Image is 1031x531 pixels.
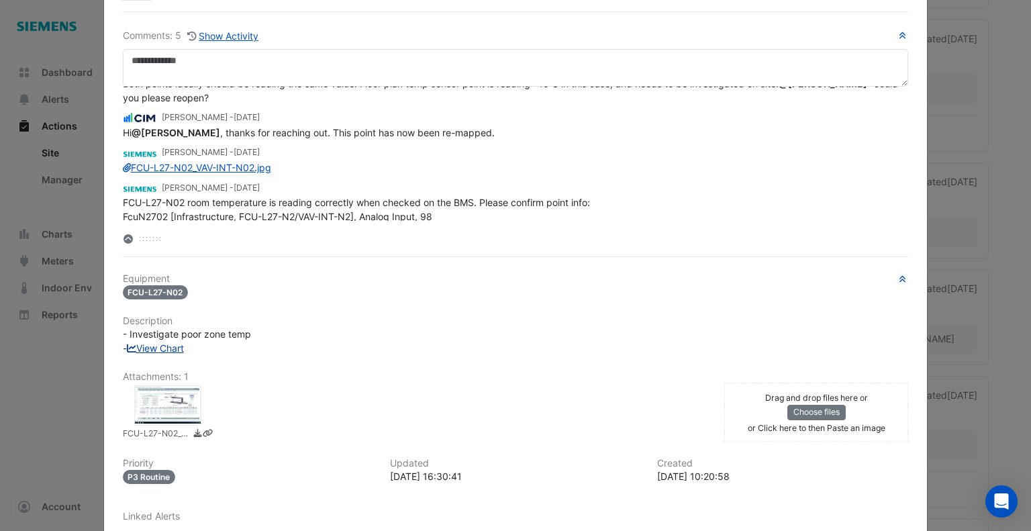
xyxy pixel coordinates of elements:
[657,469,908,483] div: [DATE] 10:20:58
[123,234,135,244] fa-layers: Scroll to Top
[123,146,156,160] img: Siemens
[162,182,260,194] small: [PERSON_NAME] -
[123,162,271,173] a: FCU-L27-N02_VAV-INT-N02.jpg
[748,423,885,433] small: or Click here to then Paste an image
[123,511,909,522] h6: Linked Alerts
[234,183,260,193] span: 2025-08-07 10:59:30
[123,111,156,126] img: CIM
[123,197,593,222] span: FCU-L27-N02 room temperature is reading correctly when checked on the BMS. Please confirm point i...
[162,111,260,124] small: [PERSON_NAME] -
[193,428,203,442] a: Download
[123,316,909,327] h6: Description
[123,470,176,484] div: P3 Routine
[123,28,260,44] div: Comments: 5
[123,285,189,299] span: FCU-L27-N02
[203,428,213,442] a: Copy link to clipboard
[187,28,260,44] button: Show Activity
[390,458,641,469] h6: Updated
[132,127,220,138] span: jicky.joseph@siemens.com [Siemens]
[123,371,909,383] h6: Attachments: 1
[779,78,867,89] span: conor.deane@cimenviro.com [CIM]
[123,428,190,442] small: FCU-L27-N02_VAV-INT-N02.jpg
[765,393,868,403] small: Drag and drop files here or
[134,385,201,426] div: FCU-L27-N02_VAV-INT-N02.jpg
[123,127,495,138] span: Hi , thanks for reaching out. This point has now been re-mapped.
[123,273,909,285] h6: Equipment
[787,405,846,420] button: Choose files
[657,458,908,469] h6: Created
[234,147,260,157] span: 2025-08-07 11:00:06
[123,181,156,195] img: Siemens
[162,146,260,158] small: [PERSON_NAME] -
[985,485,1018,518] div: Open Intercom Messenger
[123,458,374,469] h6: Priority
[390,469,641,483] div: [DATE] 16:30:41
[127,342,184,354] a: View Chart
[123,328,251,354] span: - Investigate poor zone temp -
[123,78,901,103] span: Both points ideally should be reading the same value. Floor plan temp sensor point is reading -45...
[234,112,260,122] span: 2025-08-07 13:57:14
